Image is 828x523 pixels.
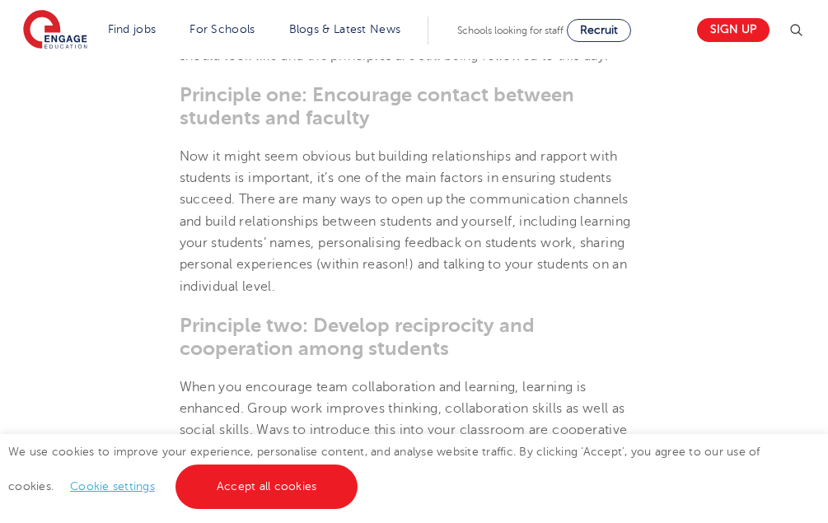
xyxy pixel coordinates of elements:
img: Engage Education [23,10,87,51]
a: Sign up [697,18,770,42]
span: Schools looking for staff [457,25,564,36]
a: Find jobs [108,23,157,35]
h3: Principle two: Develop reciprocity and cooperation among students [180,314,649,360]
span: We use cookies to improve your experience, personalise content, and analyse website traffic. By c... [8,446,760,493]
span: Recruit [580,24,618,36]
a: Recruit [567,19,631,42]
a: Accept all cookies [175,465,358,509]
a: For Schools [189,23,255,35]
a: Cookie settings [70,480,155,493]
p: Now it might seem obvious but building relationships and rapport with students is important, it’s... [180,146,649,297]
p: When you encourage team collaboration and learning, learning is enhanced. Group work improves thi... [180,376,649,507]
a: Blogs & Latest News [289,23,401,35]
h3: Principle one: Encourage contact between students and faculty [180,83,649,129]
